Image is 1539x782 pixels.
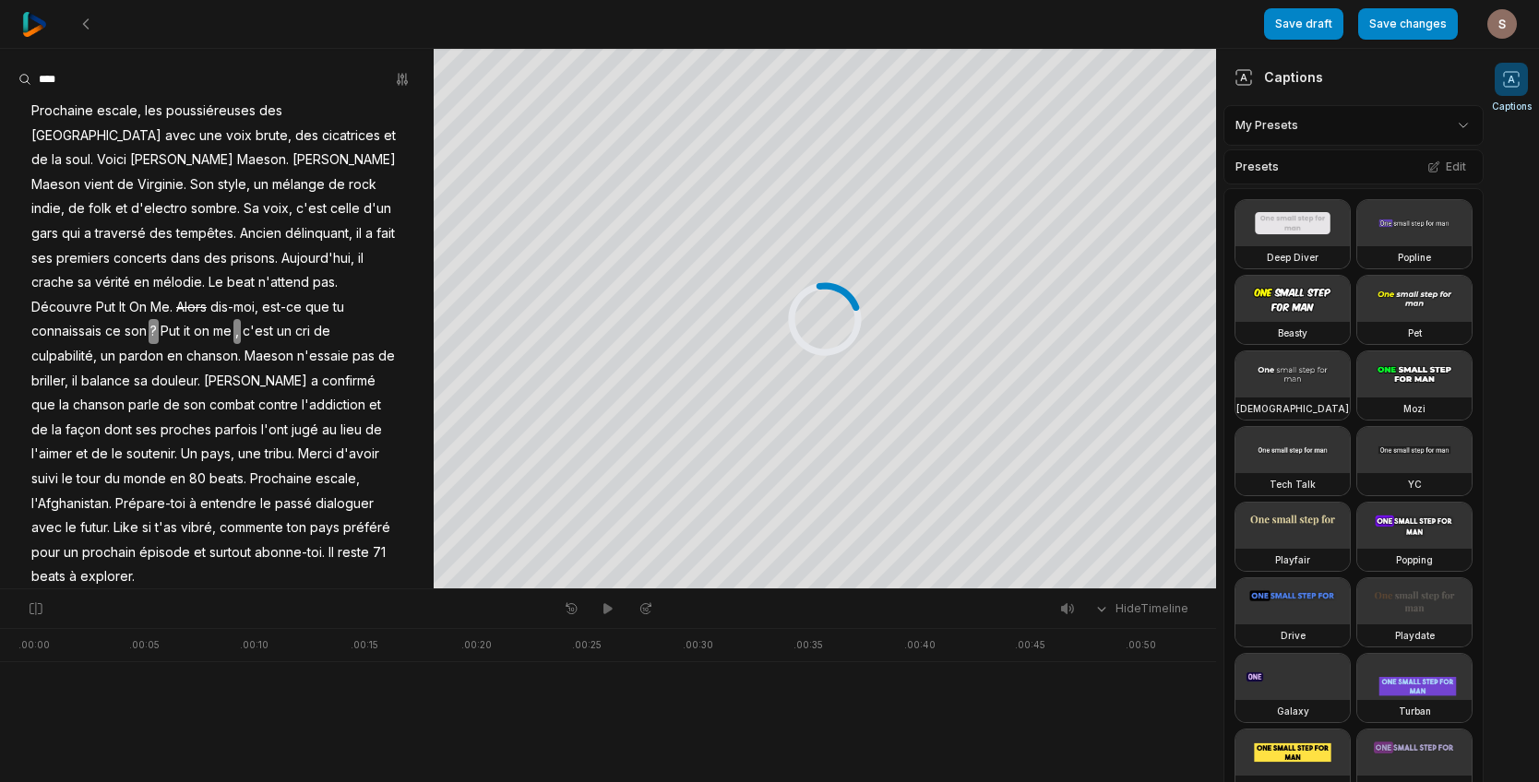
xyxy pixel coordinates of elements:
span: en [165,344,185,369]
span: t'as [153,515,179,540]
span: un [62,540,80,565]
span: au [320,418,339,443]
span: a [364,221,375,246]
span: mélodie. [151,270,207,295]
span: il [354,221,364,246]
span: 71 [371,540,388,565]
span: la [50,148,64,172]
span: et [192,540,208,565]
span: , [233,319,241,344]
span: et [382,124,398,148]
div: My Presets [1223,105,1484,146]
span: concerts [112,246,169,271]
span: Sa [242,196,261,221]
span: prisons. [229,246,280,271]
span: voix, [261,196,294,221]
span: ce [103,319,123,344]
span: escale, [314,467,362,492]
span: [PERSON_NAME] [128,148,235,172]
button: Save draft [1264,8,1343,40]
span: le [64,515,78,540]
div: Presets [1223,149,1484,184]
span: Le [207,270,225,295]
span: Like [112,515,140,540]
span: il [356,246,365,271]
span: le [110,442,125,467]
span: chanson. [185,344,243,369]
span: son [182,393,208,418]
span: Son [188,172,216,197]
span: chanson [71,393,126,418]
span: à [187,492,198,516]
span: des [257,99,284,124]
span: qui [60,221,82,246]
h3: Popping [1396,552,1433,567]
span: de [327,172,347,197]
span: sa [76,270,93,295]
span: l'aimer [30,442,74,467]
span: de [66,196,87,221]
span: avec [163,124,197,148]
span: poussiéreuses [164,99,257,124]
span: de [364,418,384,443]
span: connaissais [30,319,103,344]
span: la [57,393,71,418]
span: a [309,369,320,394]
span: briller, [30,369,70,394]
span: pardon [117,344,165,369]
h3: Playdate [1395,628,1435,643]
span: le [60,467,75,492]
span: [GEOGRAPHIC_DATA] [30,124,163,148]
span: culpabilité, [30,344,99,369]
span: dont [102,418,134,443]
h3: Beasty [1278,326,1307,340]
h3: Popline [1398,250,1431,265]
span: confirmé [320,369,377,394]
span: en [132,270,151,295]
span: ses [134,418,159,443]
span: l'Afghanistan. [30,492,113,516]
span: suivi [30,467,60,492]
span: vient [82,172,115,197]
img: reap [22,12,47,37]
span: lieu [339,418,364,443]
span: Il [327,540,336,565]
span: ? [149,319,159,344]
span: Voici [95,148,128,172]
span: l'ont [259,418,290,443]
span: un [99,344,117,369]
span: parfois [213,418,259,443]
span: il [70,369,79,394]
span: vérité [93,270,132,295]
span: que [304,295,331,320]
button: Edit [1422,155,1472,179]
span: du [102,467,122,492]
h3: Galaxy [1277,704,1309,718]
span: et [113,196,129,221]
span: folk [87,196,113,221]
span: Découvre [30,295,94,320]
span: combat [208,393,256,418]
span: Me. [149,295,174,320]
span: escale, [95,99,143,124]
span: premiers [54,246,112,271]
span: pour [30,540,62,565]
span: voix [224,124,254,148]
span: a [82,221,93,246]
div: Captions [1235,67,1323,87]
span: style, [216,172,252,197]
span: Maeson. [235,148,291,172]
span: reste [336,540,371,565]
span: l'addiction [300,393,367,418]
span: beat [225,270,256,295]
span: Ancien [238,221,283,246]
span: d'avoir [334,442,381,467]
span: On [127,295,149,320]
span: Put [94,295,117,320]
span: Un [179,442,199,467]
span: Maeson [243,344,295,369]
span: crache [30,270,76,295]
span: des [202,246,229,271]
span: indie, [30,196,66,221]
span: de [312,319,332,344]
